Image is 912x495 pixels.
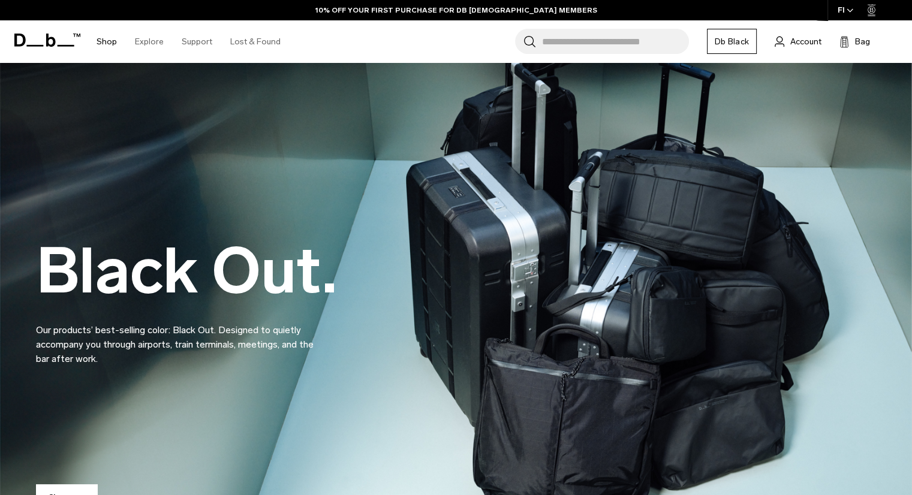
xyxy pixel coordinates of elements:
[839,34,870,49] button: Bag
[97,20,117,63] a: Shop
[230,20,281,63] a: Lost & Found
[855,35,870,48] span: Bag
[182,20,212,63] a: Support
[36,309,324,366] p: Our products’ best-selling color: Black Out. Designed to quietly accompany you through airports, ...
[707,29,757,54] a: Db Black
[790,35,821,48] span: Account
[315,5,597,16] a: 10% OFF YOUR FIRST PURCHASE FOR DB [DEMOGRAPHIC_DATA] MEMBERS
[88,20,290,63] nav: Main Navigation
[36,240,337,303] h2: Black Out.
[775,34,821,49] a: Account
[135,20,164,63] a: Explore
